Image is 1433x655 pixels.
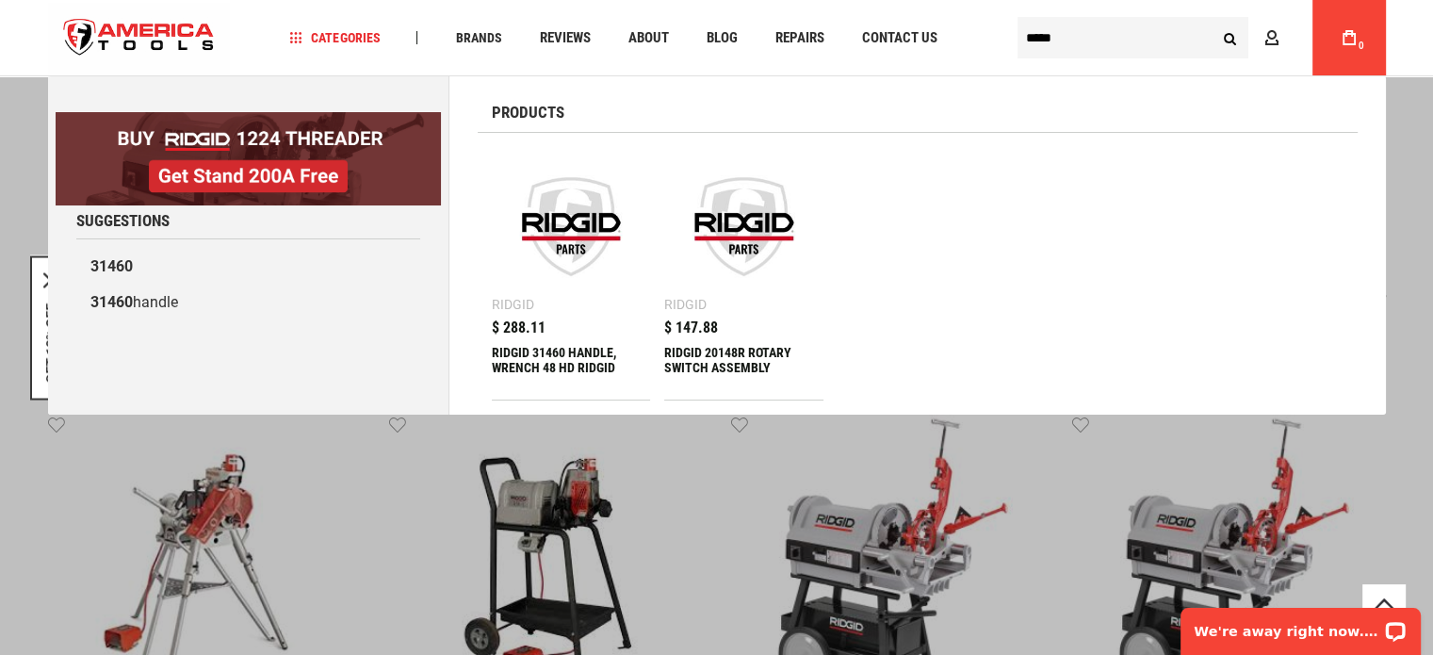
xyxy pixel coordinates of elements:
[281,25,388,51] a: Categories
[56,112,441,126] a: BOGO: Buy RIDGID® 1224 Threader, Get Stand 200A Free!
[43,272,58,287] button: Close
[697,25,745,51] a: Blog
[774,31,823,45] span: Repairs
[539,31,590,45] span: Reviews
[492,105,564,121] span: Products
[706,31,737,45] span: Blog
[56,112,441,205] img: BOGO: Buy RIDGID® 1224 Threader, Get Stand 200A Free!
[48,3,231,74] a: store logo
[492,345,651,390] div: RIDGID 31460 HANDLE, WRENCH 48 HD RIDGID
[853,25,945,51] a: Contact Us
[664,298,707,311] div: Ridgid
[1168,596,1433,655] iframe: LiveChat chat widget
[766,25,832,51] a: Repairs
[501,156,642,297] img: RIDGID 31460 HANDLE, WRENCH 48 HD RIDGID
[76,213,170,229] span: Suggestions
[492,298,534,311] div: Ridgid
[90,293,133,311] b: 31460
[619,25,676,51] a: About
[76,249,420,285] a: 31460
[76,285,420,320] a: 31460handle
[861,31,936,45] span: Contact Us
[627,31,668,45] span: About
[289,31,380,44] span: Categories
[664,320,718,336] span: $ 147.88
[664,147,823,400] a: RIDGID 20148R ROTARY SWITCH ASSEMBLY Ridgid $ 147.88 RIDGID 20148R ROTARY SWITCH ASSEMBLY
[48,3,231,74] img: America Tools
[1213,20,1248,56] button: Search
[492,320,546,336] span: $ 288.11
[664,345,823,390] div: RIDGID 20148R ROTARY SWITCH ASSEMBLY
[90,257,133,275] b: 31460
[530,25,598,51] a: Reviews
[1359,41,1364,51] span: 0
[43,303,58,383] button: GET 10% OFF
[492,147,651,400] a: RIDGID 31460 HANDLE, WRENCH 48 HD RIDGID Ridgid $ 288.11 RIDGID 31460 HANDLE, WRENCH 48 HD RIDGID
[447,25,510,51] a: Brands
[455,31,501,44] span: Brands
[43,272,58,287] svg: close icon
[674,156,814,297] img: RIDGID 20148R ROTARY SWITCH ASSEMBLY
